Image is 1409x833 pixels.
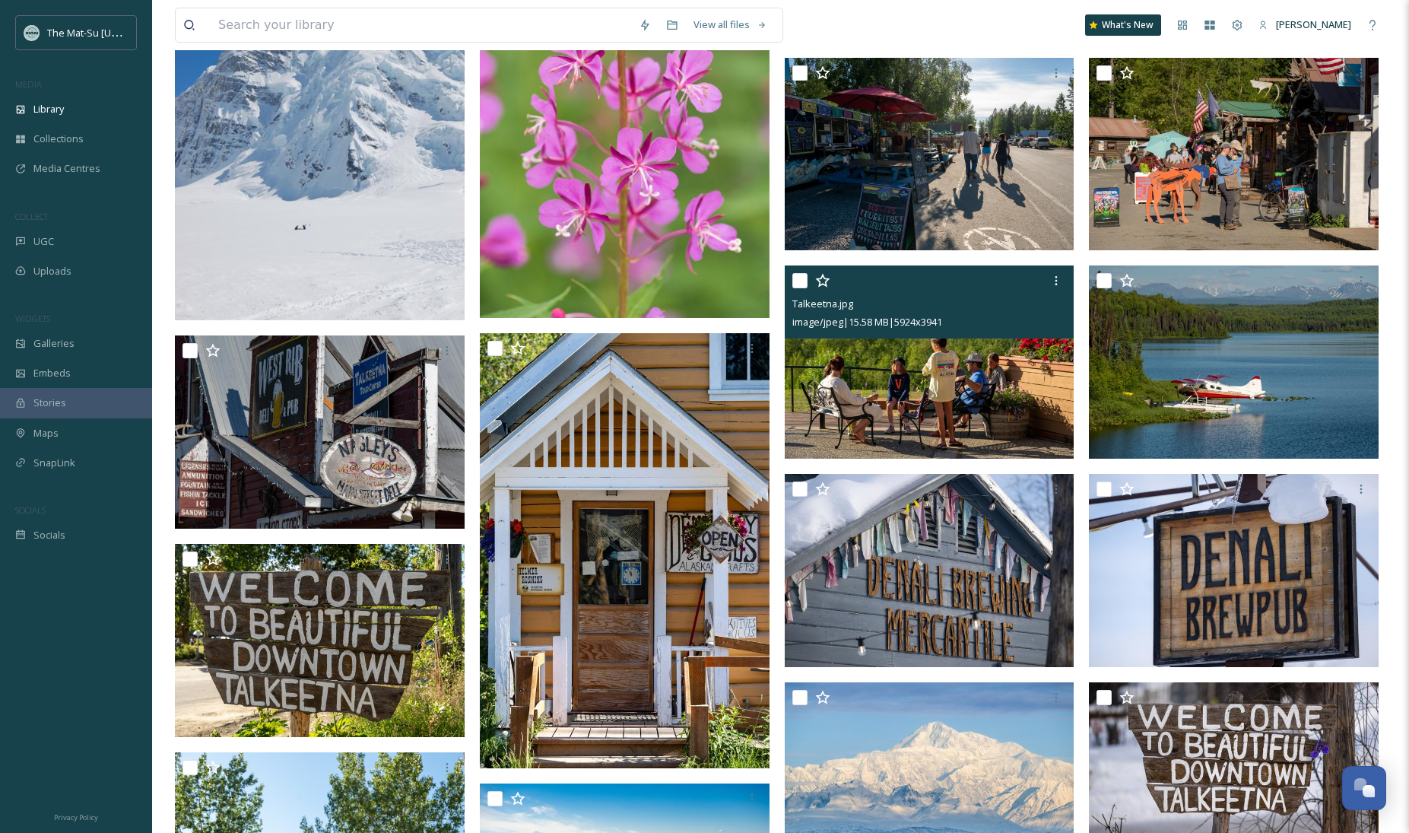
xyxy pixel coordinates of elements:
span: Uploads [33,264,71,278]
span: Socials [33,528,65,542]
img: Talkeetna.jpg [1089,265,1379,459]
span: MEDIA [15,78,42,90]
span: Privacy Policy [54,812,98,822]
span: Collections [33,132,84,146]
img: Talkeetna.jpg [785,474,1074,667]
span: SnapLink [33,456,75,470]
span: The Mat-Su [US_STATE] [47,25,153,40]
img: Downtown Talkeetna.jpg [1089,58,1379,251]
span: COLLECT [15,211,48,222]
img: Talkeetna.jpg [785,265,1074,459]
img: Downtown Talkeetna.jpg [175,335,465,528]
a: What's New [1085,14,1161,36]
span: SOCIALS [15,504,46,516]
span: Maps [33,426,59,440]
button: Open Chat [1342,766,1386,810]
img: Talkeetna.jpg [1089,474,1379,667]
span: Galleries [33,336,75,351]
span: image/jpeg | 15.58 MB | 5924 x 3941 [792,315,942,329]
span: [PERSON_NAME] [1276,17,1351,31]
img: Downtown Talkeetna.jpg [480,333,770,768]
span: UGC [33,234,54,249]
span: WIDGETS [15,313,50,324]
input: Search your library [211,8,631,42]
img: Downtown Talkeetna.jpg [785,58,1074,251]
span: Media Centres [33,161,100,176]
span: Library [33,102,64,116]
span: Stories [33,396,66,410]
span: Embeds [33,366,71,380]
img: Downtown Talkeetna.jpg [175,543,465,736]
span: Talkeetna.jpg [792,297,853,310]
a: View all files [686,10,775,40]
a: Privacy Policy [54,807,98,825]
img: Social_thumbnail.png [24,25,40,40]
a: [PERSON_NAME] [1251,10,1359,40]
